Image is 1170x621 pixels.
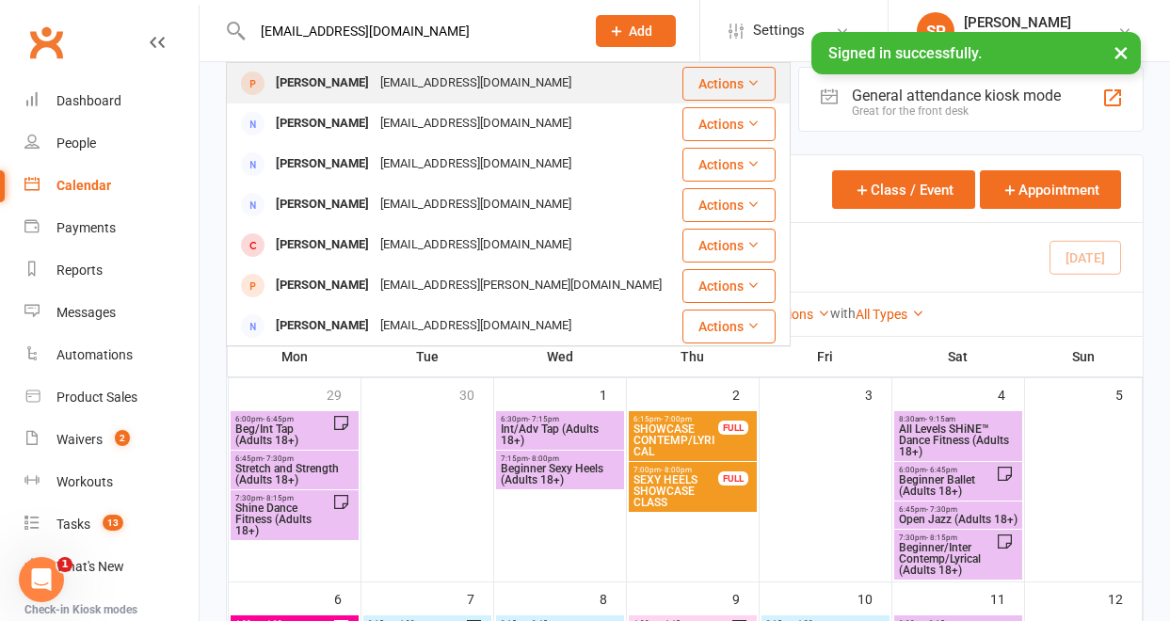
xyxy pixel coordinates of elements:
button: Actions [682,148,776,182]
th: Thu [626,337,759,376]
span: 6:30pm [500,415,620,423]
span: 1 [57,557,72,572]
div: FULL [718,471,748,486]
span: - 7:15pm [528,415,559,423]
div: [PERSON_NAME] [964,14,1105,31]
div: 3 [865,378,891,409]
th: Tue [361,337,493,376]
span: 6:45pm [234,454,355,463]
div: 12 [1108,582,1142,613]
div: Product Sales [56,390,137,405]
span: - 8:00pm [528,454,559,463]
div: [EMAIL_ADDRESS][DOMAIN_NAME] [375,110,577,137]
a: All Types [856,307,924,322]
span: 2 [115,430,130,446]
th: Wed [493,337,626,376]
span: Settings [753,9,805,52]
div: [EMAIL_ADDRESS][DOMAIN_NAME] [375,191,577,218]
button: Appointment [980,170,1121,209]
span: Beginner Ballet (Adults 18+) [898,474,996,497]
div: [EMAIL_ADDRESS][DOMAIN_NAME] [375,231,577,259]
div: [EMAIL_ADDRESS][DOMAIN_NAME] [375,312,577,340]
a: Messages [24,292,199,334]
div: Great for the front desk [852,104,1061,118]
a: Dashboard [24,80,199,122]
a: Product Sales [24,376,199,419]
input: Search... [247,18,571,44]
button: Actions [682,229,776,263]
span: - 7:30pm [926,505,957,514]
button: Add [596,15,676,47]
div: Automations [56,347,133,362]
div: 29 [327,378,361,409]
strong: with [830,306,856,321]
iframe: Intercom live chat [19,557,64,602]
span: Int/Adv Tap (Adults 18+) [500,423,620,446]
span: Signed in successfully. [828,44,982,62]
span: 6:00pm [898,466,996,474]
span: SHOWCASE CONTEMP/LYRICAL [633,423,719,457]
th: Mon [228,337,361,376]
div: Tasks [56,517,90,532]
div: [EMAIL_ADDRESS][DOMAIN_NAME] [375,70,577,97]
span: Shine Dance Fitness (Adults 18+) [234,502,332,536]
div: General attendance kiosk mode [852,87,1061,104]
span: Open Jazz (Adults 18+) [898,514,1018,525]
a: Workouts [24,461,199,503]
div: 7 [467,582,493,613]
div: Messages [56,305,116,320]
span: - 8:15pm [926,533,957,542]
span: 6:45pm [898,505,1018,514]
div: Payments [56,220,116,235]
span: - 6:45pm [926,466,957,474]
div: 5 [1115,378,1142,409]
div: 6 [334,582,361,613]
span: 6:00pm [234,415,332,423]
button: Actions [682,67,776,101]
div: 8 [600,582,626,613]
span: - 7:00pm [661,415,692,423]
div: [EMAIL_ADDRESS][DOMAIN_NAME] [375,151,577,178]
a: Clubworx [23,19,70,66]
div: [PERSON_NAME] [270,151,375,178]
span: Beginner/Inter Contemp/Lyrical (Adults 18+) [898,542,996,576]
span: 7:00pm [633,466,719,474]
span: Beginner Sexy Heels (Adults 18+) [500,463,620,486]
div: [EMAIL_ADDRESS][PERSON_NAME][DOMAIN_NAME] [375,272,667,299]
a: Automations [24,334,199,376]
div: [PERSON_NAME] [270,191,375,218]
th: Fri [759,337,891,376]
span: - 7:30pm [263,454,294,463]
button: Actions [682,107,776,141]
span: All Levels SHiNE™ Dance Fitness (Adults 18+) [898,423,1018,457]
span: Add [629,24,652,39]
div: [PERSON_NAME] [270,110,375,137]
button: × [1104,32,1138,72]
button: Actions [682,310,776,343]
div: [PERSON_NAME] [270,272,375,299]
span: 7:15pm [500,454,620,463]
a: Waivers 2 [24,419,199,461]
div: [PERSON_NAME] [270,231,375,259]
span: - 9:15am [925,415,955,423]
div: 9 [732,582,759,613]
span: 7:30pm [898,533,996,542]
div: Dashboard [56,93,121,108]
div: What's New [56,559,124,574]
span: - 8:15pm [263,494,294,502]
button: Actions [682,269,776,303]
div: 30 [459,378,493,409]
a: Payments [24,207,199,249]
div: Reports [56,263,103,278]
span: Beg/Int Tap (Adults 18+) [234,423,332,446]
div: People [56,135,96,151]
th: Sat [891,337,1024,376]
th: Sun [1024,337,1143,376]
div: Gemz Elite Dance Studio [964,31,1105,48]
a: Reports [24,249,199,292]
span: - 6:45pm [263,415,294,423]
button: Class / Event [832,170,975,209]
div: [PERSON_NAME] [270,70,375,97]
div: 1 [600,378,626,409]
div: Workouts [56,474,113,489]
